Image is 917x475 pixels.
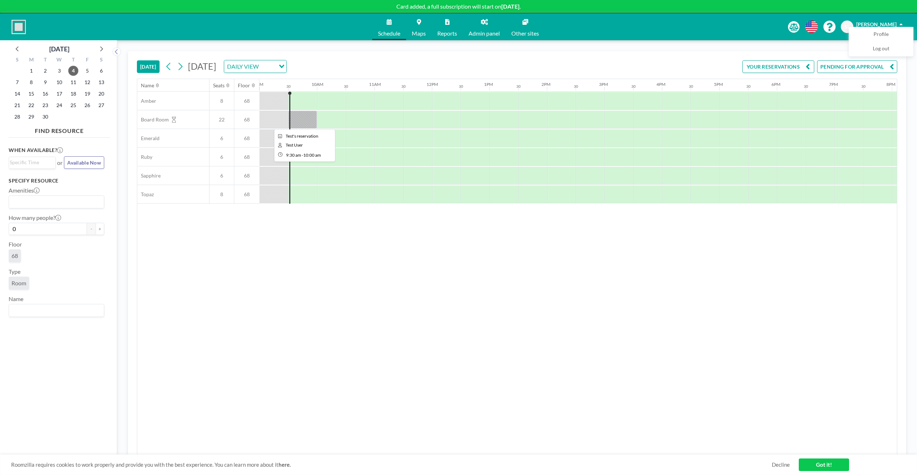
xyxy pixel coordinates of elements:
div: S [94,56,108,65]
a: Decline [772,461,790,468]
div: 30 [459,84,463,89]
a: here. [278,461,291,468]
span: Thursday, September 25, 2025 [68,100,78,110]
span: Profile [874,31,889,38]
div: 30 [631,84,636,89]
a: Admin panel [463,13,506,40]
span: Room [11,280,26,287]
a: Other sites [506,13,545,40]
span: 6 [209,172,234,179]
span: Wednesday, September 17, 2025 [54,89,64,99]
span: Thursday, September 11, 2025 [68,77,78,87]
button: YOUR RESERVATIONS [742,60,814,73]
div: Search for option [9,196,104,208]
div: F [80,56,94,65]
span: - [302,152,303,158]
label: Floor [9,241,22,248]
span: Wednesday, September 24, 2025 [54,100,64,110]
span: 10:00 AM [303,152,321,158]
span: DAILY VIEW [226,62,260,71]
span: Roomzilla requires cookies to work properly and provide you with the best experience. You can lea... [11,461,772,468]
span: Tuesday, September 2, 2025 [40,66,50,76]
div: 30 [516,84,521,89]
div: 30 [401,84,406,89]
span: Sunday, September 14, 2025 [12,89,22,99]
div: S [10,56,24,65]
a: Log out [849,42,913,56]
span: Saturday, September 27, 2025 [96,100,106,110]
span: Monday, September 8, 2025 [26,77,36,87]
img: organization-logo [11,20,26,34]
span: Emerald [137,135,160,142]
span: 6 [209,154,234,160]
span: Amber [137,98,156,104]
span: Ruby [137,154,152,160]
span: 8 [209,98,234,104]
div: 30 [804,84,808,89]
span: Admin panel [469,31,500,36]
div: 12PM [427,82,438,87]
span: Test's reservation [286,133,318,139]
span: Thursday, September 18, 2025 [68,89,78,99]
span: Wednesday, September 3, 2025 [54,66,64,76]
label: Amenities [9,187,40,194]
input: Search for option [261,62,275,71]
span: Sapphire [137,172,161,179]
label: Name [9,295,23,303]
span: Tuesday, September 23, 2025 [40,100,50,110]
a: Got it! [799,458,849,471]
div: 7PM [829,82,838,87]
span: 6 [209,135,234,142]
div: T [66,56,80,65]
span: Friday, September 26, 2025 [82,100,92,110]
span: Topaz [137,191,154,198]
a: Maps [406,13,432,40]
span: Tuesday, September 9, 2025 [40,77,50,87]
span: Monday, September 29, 2025 [26,112,36,122]
span: Maps [412,31,426,36]
div: 1PM [484,82,493,87]
div: 30 [746,84,751,89]
span: 68 [234,98,259,104]
span: 68 [234,172,259,179]
a: Schedule [372,13,406,40]
div: M [24,56,38,65]
label: Type [9,268,20,275]
div: Search for option [224,60,286,73]
span: 68 [234,154,259,160]
span: 68 [234,191,259,198]
div: 30 [574,84,578,89]
h3: Specify resource [9,177,104,184]
span: Wednesday, September 10, 2025 [54,77,64,87]
input: Search for option [10,306,100,315]
div: Name [141,82,154,89]
span: 8 [209,191,234,198]
span: SL [844,24,850,30]
span: or [57,159,63,166]
span: 68 [234,116,259,123]
span: 68 [11,252,18,259]
span: Monday, September 22, 2025 [26,100,36,110]
div: 30 [286,84,291,89]
span: Monday, September 1, 2025 [26,66,36,76]
label: How many people? [9,214,61,221]
div: Seats [213,82,225,89]
b: [DATE] [501,3,520,10]
span: Thursday, September 4, 2025 [68,66,78,76]
h4: FIND RESOURCE [9,124,110,134]
button: Available Now [64,156,104,169]
span: Reports [437,31,457,36]
div: Floor [238,82,250,89]
div: 30 [861,84,866,89]
div: 5PM [714,82,723,87]
span: Schedule [378,31,400,36]
input: Search for option [10,197,100,207]
button: [DATE] [137,60,160,73]
a: Reports [432,13,463,40]
span: Friday, September 19, 2025 [82,89,92,99]
span: Friday, September 12, 2025 [82,77,92,87]
span: Test User [286,142,303,148]
span: Sunday, September 28, 2025 [12,112,22,122]
span: Log out [873,45,889,52]
span: Tuesday, September 30, 2025 [40,112,50,122]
